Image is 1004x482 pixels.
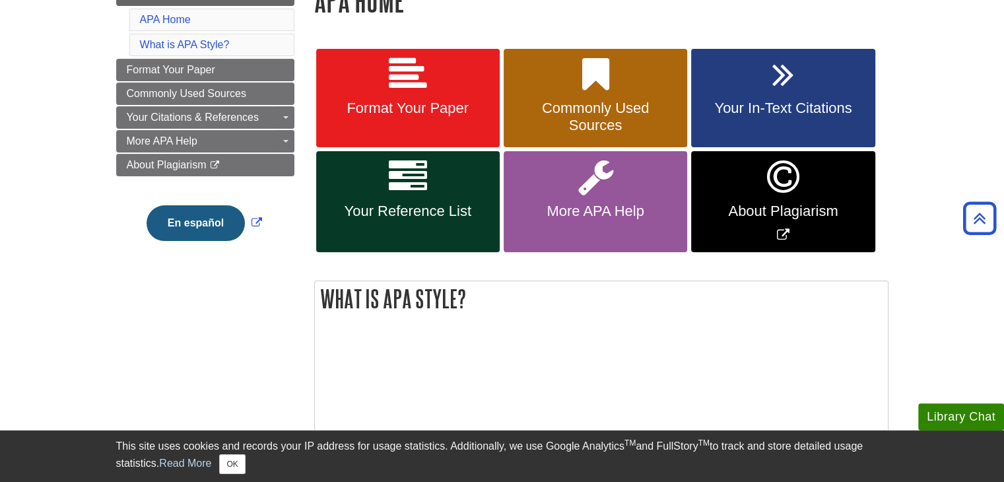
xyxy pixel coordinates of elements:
[116,130,294,153] a: More APA Help
[316,151,500,252] a: Your Reference List
[127,64,215,75] span: Format Your Paper
[514,203,677,220] span: More APA Help
[116,83,294,105] a: Commonly Used Sources
[918,403,1004,430] button: Library Chat
[504,151,687,252] a: More APA Help
[116,106,294,129] a: Your Citations & References
[127,135,197,147] span: More APA Help
[116,438,888,474] div: This site uses cookies and records your IP address for usage statistics. Additionally, we use Goo...
[209,161,220,170] i: This link opens in a new window
[127,88,246,99] span: Commonly Used Sources
[701,100,865,117] span: Your In-Text Citations
[691,151,875,252] a: Link opens in new window
[316,49,500,148] a: Format Your Paper
[624,438,636,448] sup: TM
[691,49,875,148] a: Your In-Text Citations
[504,49,687,148] a: Commonly Used Sources
[698,438,710,448] sup: TM
[514,100,677,134] span: Commonly Used Sources
[140,14,191,25] a: APA Home
[127,159,207,170] span: About Plagiarism
[219,454,245,474] button: Close
[127,112,259,123] span: Your Citations & References
[159,458,211,469] a: Read More
[116,59,294,81] a: Format Your Paper
[147,205,245,241] button: En español
[958,209,1001,227] a: Back to Top
[143,217,265,228] a: Link opens in new window
[326,203,490,220] span: Your Reference List
[116,154,294,176] a: About Plagiarism
[140,39,230,50] a: What is APA Style?
[701,203,865,220] span: About Plagiarism
[326,100,490,117] span: Format Your Paper
[315,281,888,316] h2: What is APA Style?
